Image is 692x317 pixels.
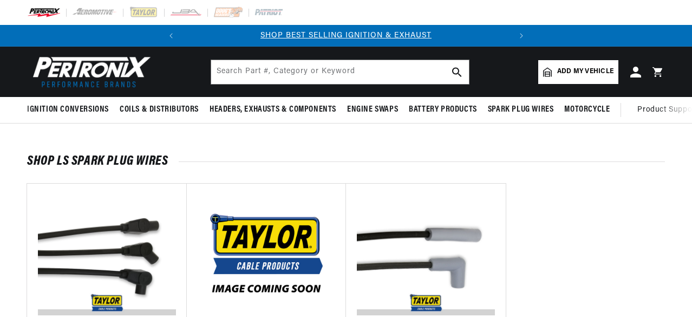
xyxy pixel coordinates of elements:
span: Ignition Conversions [27,104,109,115]
a: SHOP BEST SELLING IGNITION & EXHAUST [260,31,432,40]
summary: Ignition Conversions [27,97,114,122]
summary: Motorcycle [559,97,615,122]
h2: Shop LS Spark Plug Wires [27,156,665,167]
div: 1 of 2 [182,30,511,42]
img: Pertronix [27,53,152,90]
summary: Headers, Exhausts & Components [204,97,342,122]
span: Spark Plug Wires [488,104,554,115]
div: Announcement [182,30,511,42]
span: Add my vehicle [557,67,613,77]
span: Coils & Distributors [120,104,199,115]
span: Battery Products [409,104,477,115]
summary: Battery Products [403,97,482,122]
button: Translation missing: en.sections.announcements.previous_announcement [160,25,182,47]
summary: Engine Swaps [342,97,403,122]
a: Add my vehicle [538,60,618,84]
summary: Coils & Distributors [114,97,204,122]
span: Motorcycle [564,104,610,115]
button: search button [445,60,469,84]
button: Translation missing: en.sections.announcements.next_announcement [511,25,532,47]
span: Engine Swaps [347,104,398,115]
summary: Spark Plug Wires [482,97,559,122]
input: Search Part #, Category or Keyword [211,60,469,84]
span: Headers, Exhausts & Components [210,104,336,115]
